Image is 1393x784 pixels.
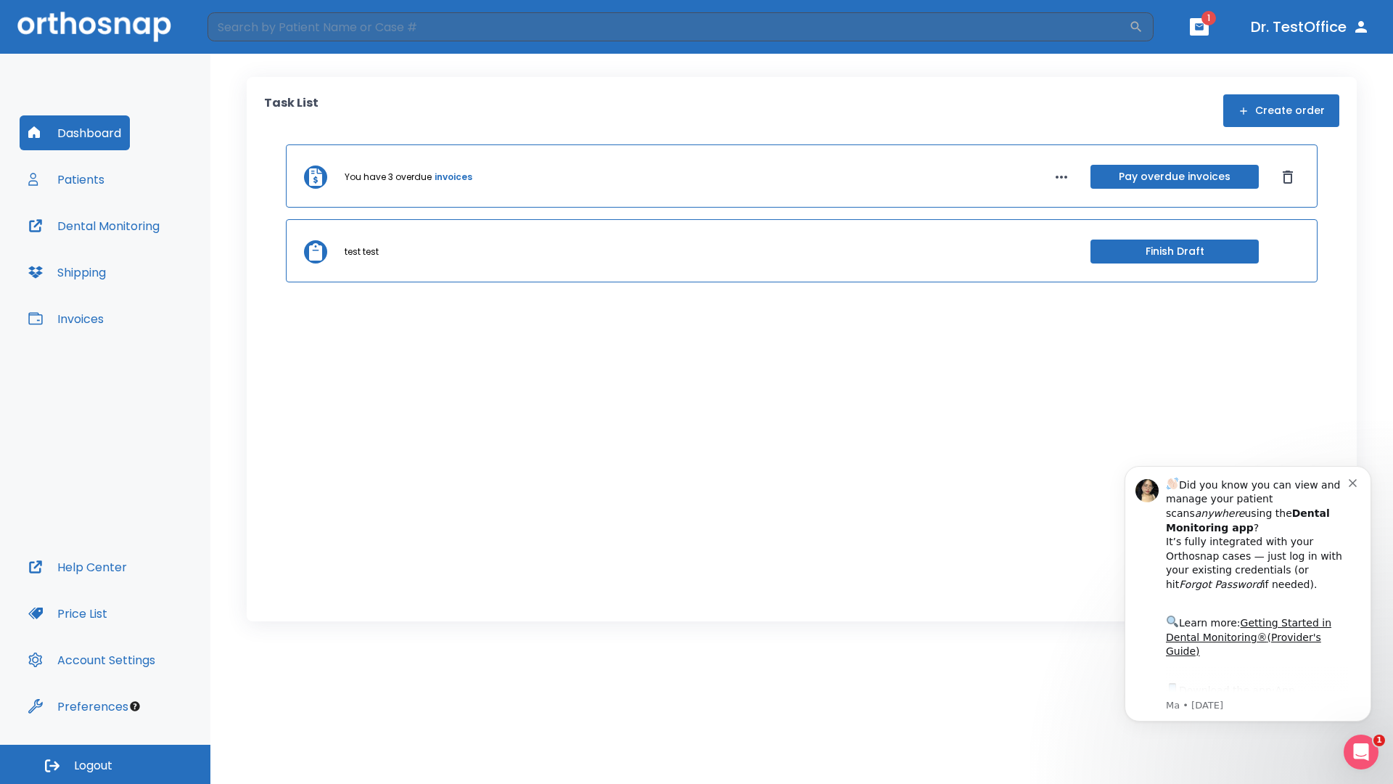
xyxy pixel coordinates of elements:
[20,255,115,290] button: Shipping
[20,689,137,724] button: Preferences
[345,171,432,184] p: You have 3 overdue
[128,700,141,713] div: Tooltip anchor
[20,162,113,197] button: Patients
[1103,448,1393,777] iframe: Intercom notifications message
[20,115,130,150] button: Dashboard
[435,171,472,184] a: invoices
[74,758,112,774] span: Logout
[345,245,379,258] p: test test
[1373,735,1385,746] span: 1
[20,642,164,677] button: Account Settings
[1201,11,1216,25] span: 1
[207,12,1129,41] input: Search by Patient Name or Case #
[1090,165,1259,189] button: Pay overdue invoices
[17,12,171,41] img: Orthosnap
[1276,166,1299,189] button: Dismiss
[1090,240,1259,264] button: Finish Draft
[1344,735,1378,769] iframe: Intercom live chat
[264,94,319,127] p: Task List
[20,208,168,243] button: Dental Monitoring
[20,596,116,631] button: Price List
[1245,14,1376,40] button: Dr. TestOffice
[20,301,112,336] button: Invoices
[1223,94,1339,127] button: Create order
[20,550,136,584] button: Help Center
